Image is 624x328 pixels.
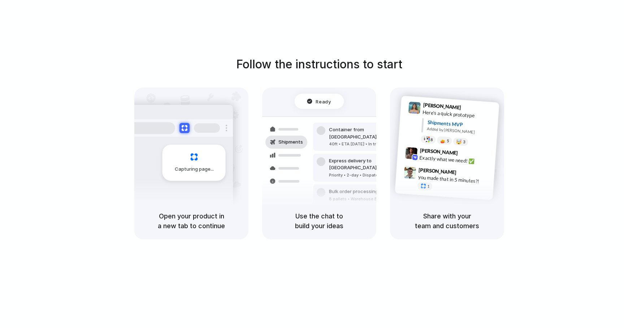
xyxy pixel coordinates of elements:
div: Express delivery to [GEOGRAPHIC_DATA] [329,157,407,171]
div: Added by [PERSON_NAME] [427,126,493,136]
span: 5 [447,139,449,143]
div: you made that in 5 minutes?! [418,173,490,186]
span: Ready [316,98,331,105]
h1: Follow the instructions to start [236,56,402,73]
div: 🤯 [456,139,462,144]
div: Priority • 2-day • Dispatched [329,172,407,178]
div: Exactly what we need! ✅ [419,154,491,166]
span: [PERSON_NAME] [420,146,458,157]
span: Capturing page [175,166,215,173]
span: 3 [463,140,465,144]
h5: Share with your team and customers [399,211,495,231]
div: 8 pallets • Warehouse B • Packed [329,196,396,202]
span: 9:41 AM [463,105,478,113]
span: [PERSON_NAME] [419,166,457,176]
span: 8 [430,138,433,142]
span: 1 [427,184,430,188]
h5: Open your product in a new tab to continue [143,211,240,231]
h5: Use the chat to build your ideas [271,211,368,231]
div: Here's a quick prototype [422,108,495,121]
div: 40ft • ETA [DATE] • In transit [329,141,407,147]
div: Shipments MVP [427,119,494,131]
div: Bulk order processing [329,188,396,195]
span: [PERSON_NAME] [423,101,461,111]
div: Container from [GEOGRAPHIC_DATA] [329,126,407,140]
span: 9:47 AM [459,169,473,178]
span: Shipments [278,139,303,146]
span: 9:42 AM [460,150,475,158]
